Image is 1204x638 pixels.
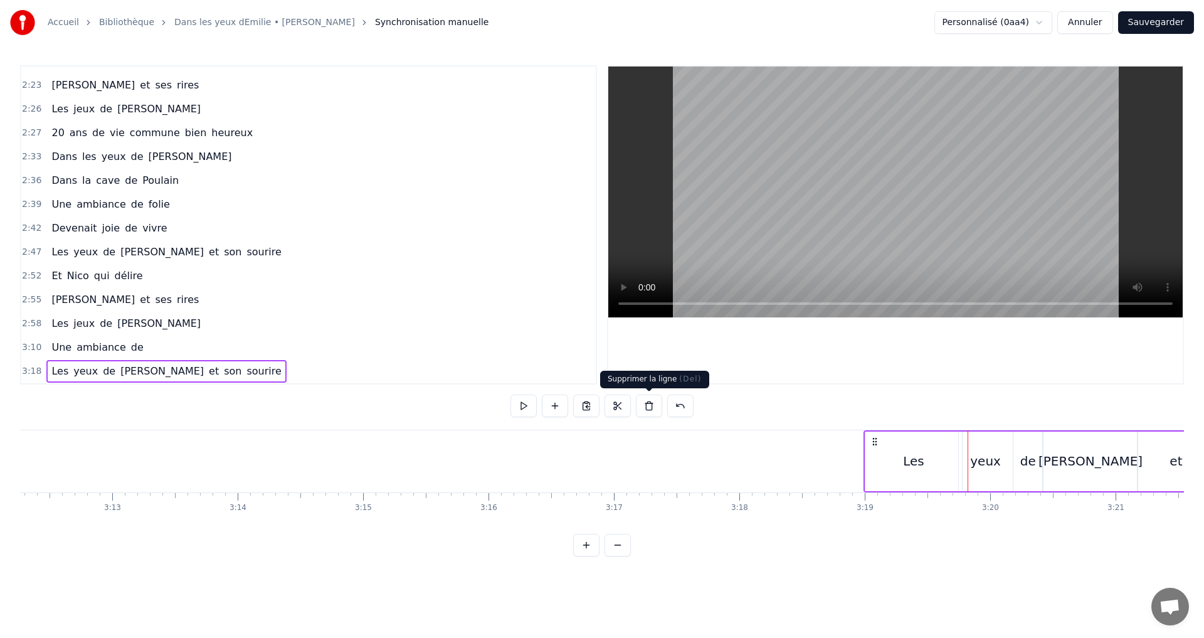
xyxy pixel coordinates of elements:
[50,173,78,188] span: Dans
[130,197,145,211] span: de
[108,125,126,140] span: vie
[130,340,145,354] span: de
[176,292,200,307] span: rires
[1038,452,1143,471] div: [PERSON_NAME]
[75,340,127,354] span: ambiance
[93,268,111,283] span: qui
[99,16,154,29] a: Bibliothèque
[223,364,243,378] span: son
[174,16,355,29] a: Dans les yeux dEmilie • [PERSON_NAME]
[208,364,220,378] span: et
[141,173,180,188] span: Poulain
[22,222,41,235] span: 2:42
[81,173,92,188] span: la
[982,503,999,513] div: 3:20
[606,503,623,513] div: 3:17
[22,79,41,92] span: 2:23
[22,365,41,378] span: 3:18
[81,149,98,164] span: les
[22,174,41,187] span: 2:36
[857,503,874,513] div: 3:19
[72,316,96,331] span: jeux
[1170,452,1182,471] div: et
[10,10,35,35] img: youka
[119,364,205,378] span: [PERSON_NAME]
[129,125,181,140] span: commune
[50,197,73,211] span: Une
[22,127,41,139] span: 2:27
[600,371,709,388] div: Supprimer la ligne
[95,173,121,188] span: cave
[104,503,121,513] div: 3:13
[22,246,41,258] span: 2:47
[230,503,246,513] div: 3:14
[48,16,488,29] nav: breadcrumb
[102,245,117,259] span: de
[903,452,924,471] div: Les
[72,102,96,116] span: jeux
[22,341,41,354] span: 3:10
[50,149,78,164] span: Dans
[50,125,65,140] span: 20
[141,221,168,235] span: vivre
[154,292,173,307] span: ses
[102,364,117,378] span: de
[1057,11,1112,34] button: Annuler
[375,16,489,29] span: Synchronisation manuelle
[245,245,282,259] span: sourire
[116,316,202,331] span: [PERSON_NAME]
[124,173,139,188] span: de
[98,102,114,116] span: de
[48,16,79,29] a: Accueil
[154,78,173,92] span: ses
[114,268,144,283] span: délire
[176,78,200,92] span: rires
[245,364,282,378] span: sourire
[22,151,41,163] span: 2:33
[50,268,63,283] span: Et
[50,102,70,116] span: Les
[22,103,41,115] span: 2:26
[124,221,139,235] span: de
[147,197,171,211] span: folie
[50,292,136,307] span: [PERSON_NAME]
[22,317,41,330] span: 2:58
[970,452,1001,471] div: yeux
[1020,452,1036,471] div: de
[139,292,151,307] span: et
[1107,503,1124,513] div: 3:21
[50,78,136,92] span: [PERSON_NAME]
[22,294,41,306] span: 2:55
[116,102,202,116] span: [PERSON_NAME]
[72,364,99,378] span: yeux
[1151,588,1189,625] a: Ouvrir le chat
[355,503,372,513] div: 3:15
[91,125,106,140] span: de
[184,125,208,140] span: bien
[50,340,73,354] span: Une
[208,245,220,259] span: et
[75,197,127,211] span: ambiance
[50,245,70,259] span: Les
[66,268,90,283] span: Nico
[50,316,70,331] span: Les
[139,78,151,92] span: et
[480,503,497,513] div: 3:16
[223,245,243,259] span: son
[101,221,122,235] span: joie
[1118,11,1194,34] button: Sauvegarder
[22,270,41,282] span: 2:52
[130,149,145,164] span: de
[100,149,127,164] span: yeux
[22,198,41,211] span: 2:39
[98,316,114,331] span: de
[679,375,701,383] span: ( Del )
[68,125,88,140] span: ans
[50,364,70,378] span: Les
[119,245,205,259] span: [PERSON_NAME]
[210,125,254,140] span: heureux
[731,503,748,513] div: 3:18
[50,221,98,235] span: Devenait
[72,245,99,259] span: yeux
[147,149,233,164] span: [PERSON_NAME]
